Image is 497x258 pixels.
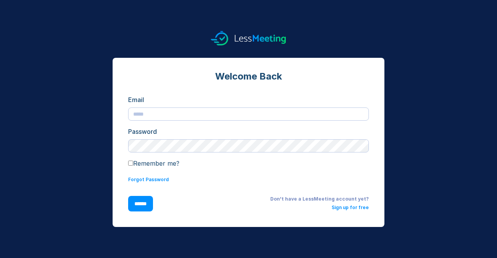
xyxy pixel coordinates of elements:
div: Email [128,95,369,104]
div: Welcome Back [128,70,369,83]
input: Remember me? [128,161,133,166]
div: Password [128,127,369,136]
a: Sign up for free [332,204,369,210]
a: Forgot Password [128,177,169,182]
div: Don't have a LessMeeting account yet? [165,196,369,202]
img: logo.svg [211,31,286,45]
label: Remember me? [128,159,179,167]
